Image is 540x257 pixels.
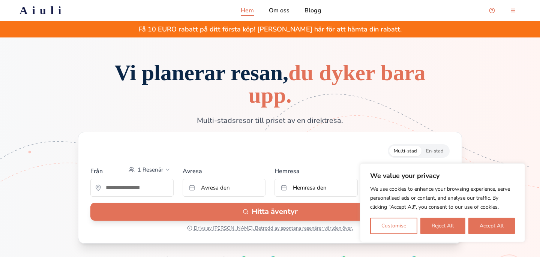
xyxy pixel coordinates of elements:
[370,218,417,234] button: Customise
[144,115,396,126] p: Multi-stadsresor till priset av en direktresa.
[421,146,448,156] button: Single-city
[126,164,174,176] button: Select passengers
[269,6,289,15] a: Om oss
[138,166,163,173] span: 1 Resenär
[274,179,358,197] button: Hemresa den
[360,163,525,242] div: We value your privacy
[248,60,425,108] span: du dyker bara upp.
[183,179,266,197] button: Avresa den
[90,203,450,221] button: Hitta äventyr
[183,164,266,176] label: Avresa
[7,4,78,17] a: Aiuli
[19,4,66,17] h2: Aiuli
[505,3,520,18] button: menu-button
[201,184,230,191] span: Avresa den
[468,218,515,234] button: Accept All
[114,60,426,108] span: Vi planerar resan,
[370,171,515,180] p: We value your privacy
[389,146,421,156] button: Multi-city
[241,6,254,15] a: Hem
[187,225,353,231] button: Drivs av [PERSON_NAME]. Betrodd av spontana resenärer världen över.
[484,3,499,18] button: Open support chat
[90,167,103,176] label: Från
[274,164,358,176] label: Hemresa
[293,184,327,191] span: Hemresa den
[420,218,465,234] button: Reject All
[304,6,321,15] a: Blogg
[370,185,515,212] p: We use cookies to enhance your browsing experience, serve personalised ads or content, and analys...
[194,225,353,231] span: Drivs av [PERSON_NAME]. Betrodd av spontana resenärer världen över.
[388,144,450,158] div: Trip style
